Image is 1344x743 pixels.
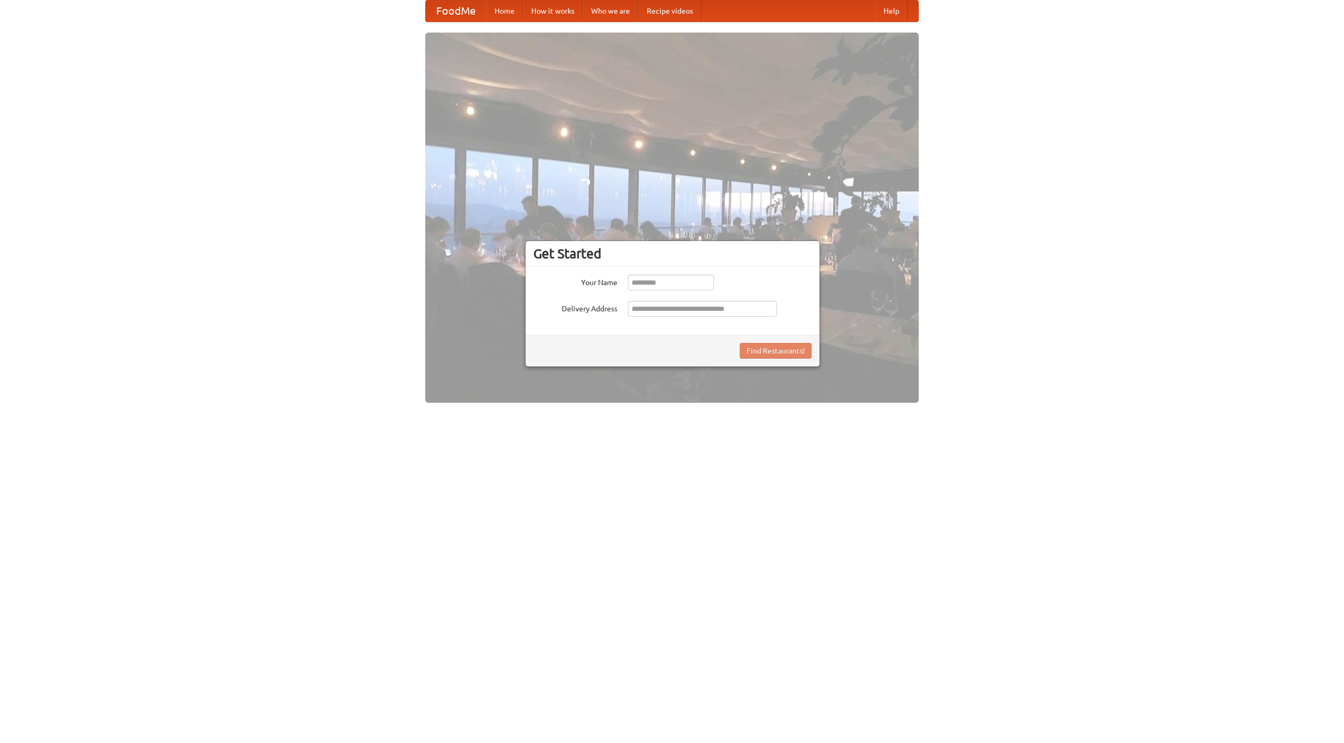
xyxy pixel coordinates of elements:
a: Home [486,1,523,22]
button: Find Restaurants! [740,343,812,359]
h3: Get Started [533,246,812,261]
a: Recipe videos [638,1,701,22]
label: Your Name [533,275,617,288]
a: Who we are [583,1,638,22]
a: Help [875,1,908,22]
a: How it works [523,1,583,22]
a: FoodMe [426,1,486,22]
label: Delivery Address [533,301,617,314]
